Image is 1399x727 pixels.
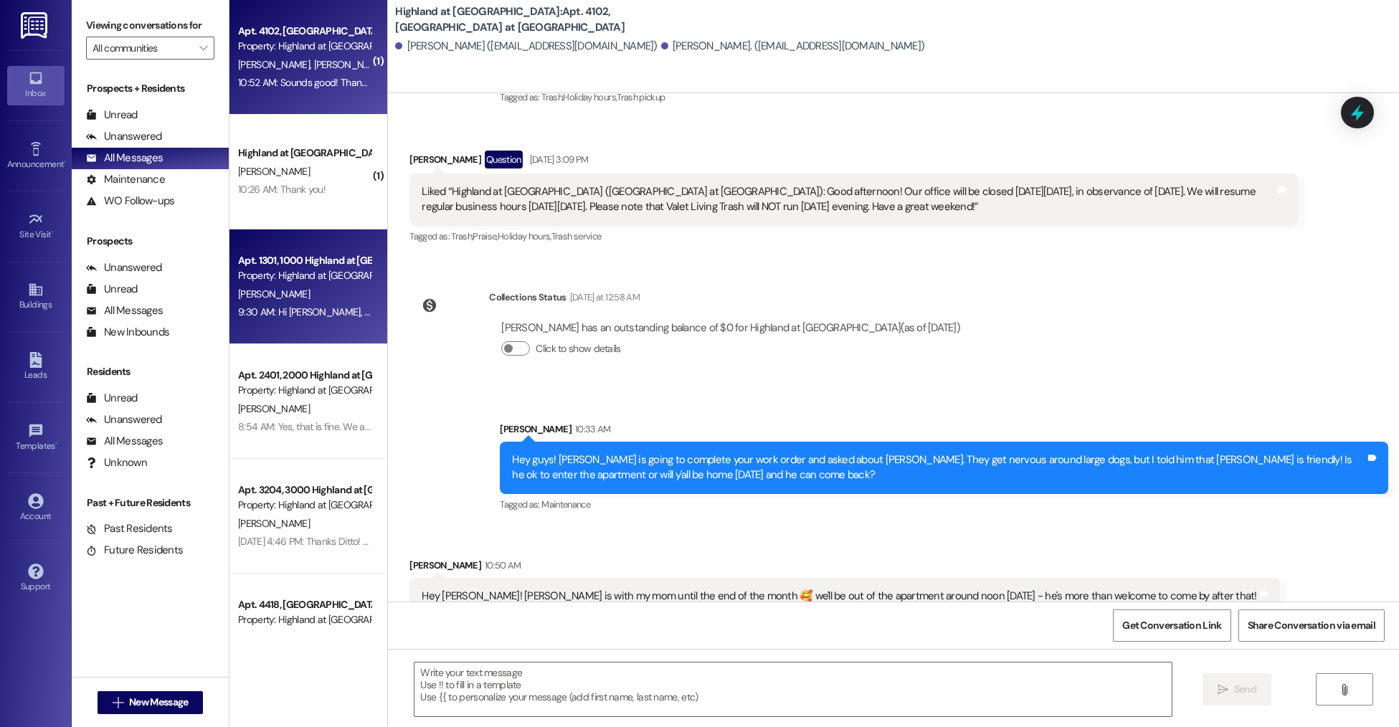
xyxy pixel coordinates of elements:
[238,253,371,268] div: Apt. 1301, 1000 Highland at [GEOGRAPHIC_DATA]
[661,39,925,54] div: [PERSON_NAME]. ([EMAIL_ADDRESS][DOMAIN_NAME])
[500,422,1388,442] div: [PERSON_NAME]
[500,87,1388,108] div: Tagged as:
[7,207,65,246] a: Site Visit •
[86,521,173,536] div: Past Residents
[72,495,229,510] div: Past + Future Residents
[395,4,682,35] b: Highland at [GEOGRAPHIC_DATA]: Apt. 4102, [GEOGRAPHIC_DATA] at [GEOGRAPHIC_DATA]
[551,230,602,242] span: Trash service
[86,391,138,406] div: Unread
[238,183,326,196] div: 10:26 AM: Thank you!
[238,58,314,71] span: [PERSON_NAME]
[238,146,371,161] div: Highland at [GEOGRAPHIC_DATA]
[238,383,371,398] div: Property: Highland at [GEOGRAPHIC_DATA]
[86,260,162,275] div: Unanswered
[238,612,371,627] div: Property: Highland at [GEOGRAPHIC_DATA]
[86,151,163,166] div: All Messages
[563,91,617,103] span: Holiday hours ,
[86,14,214,37] label: Viewing conversations for
[238,498,371,513] div: Property: Highland at [GEOGRAPHIC_DATA]
[7,489,65,528] a: Account
[489,290,566,305] div: Collections Status
[541,91,563,103] span: Trash ,
[238,368,371,383] div: Apt. 2401, 2000 Highland at [GEOGRAPHIC_DATA]
[98,691,204,714] button: New Message
[72,81,229,96] div: Prospects + Residents
[7,66,65,105] a: Inbox
[536,341,620,356] label: Click to show details
[7,348,65,386] a: Leads
[409,151,1298,174] div: [PERSON_NAME]
[617,91,665,103] span: Trash pickup
[86,434,163,449] div: All Messages
[129,695,188,710] span: New Message
[7,419,65,457] a: Templates •
[238,597,371,612] div: Apt. 4418, [GEOGRAPHIC_DATA] at [GEOGRAPHIC_DATA]
[1238,609,1385,642] button: Share Conversation via email
[64,157,66,167] span: •
[498,230,551,242] span: Holiday hours ,
[1218,684,1228,695] i: 
[113,697,123,708] i: 
[481,558,521,573] div: 10:50 AM
[7,559,65,598] a: Support
[238,39,371,54] div: Property: Highland at [GEOGRAPHIC_DATA]
[238,535,374,548] div: [DATE] 4:46 PM: Thanks Ditto! 🩷
[1234,682,1256,697] span: Send
[473,230,497,242] span: Praise ,
[238,402,310,415] span: [PERSON_NAME]
[238,483,371,498] div: Apt. 3204, 3000 Highland at [GEOGRAPHIC_DATA]
[238,268,371,283] div: Property: Highland at [GEOGRAPHIC_DATA]
[409,558,1279,578] div: [PERSON_NAME]
[86,129,162,144] div: Unanswered
[199,42,207,54] i: 
[238,517,310,530] span: [PERSON_NAME]
[238,305,589,318] div: 9:30 AM: Hi [PERSON_NAME], please let me know your thoughts on renewal. Thanks!
[526,152,589,167] div: [DATE] 3:09 PM
[238,420,435,433] div: 8:54 AM: Yes, that is fine. We are here until 5:30
[7,277,65,316] a: Buildings
[314,58,386,71] span: [PERSON_NAME]
[451,230,473,242] span: Trash ,
[86,172,165,187] div: Maintenance
[55,439,57,449] span: •
[86,303,163,318] div: All Messages
[238,288,310,300] span: [PERSON_NAME]
[86,194,174,209] div: WO Follow-ups
[566,290,640,305] div: [DATE] at 12:58 AM
[21,12,50,39] img: ResiDesk Logo
[72,234,229,249] div: Prospects
[238,165,310,178] span: [PERSON_NAME]
[86,412,162,427] div: Unanswered
[86,282,138,297] div: Unread
[1122,618,1221,633] span: Get Conversation Link
[485,151,523,168] div: Question
[1248,618,1375,633] span: Share Conversation via email
[1203,673,1272,705] button: Send
[409,226,1298,247] div: Tagged as:
[86,325,169,340] div: New Inbounds
[86,543,183,558] div: Future Residents
[238,24,371,39] div: Apt. 4102, [GEOGRAPHIC_DATA] at [GEOGRAPHIC_DATA]
[72,364,229,379] div: Residents
[501,320,960,336] div: [PERSON_NAME] has an outstanding balance of $0 for Highland at [GEOGRAPHIC_DATA] (as of [DATE])
[1339,684,1350,695] i: 
[86,108,138,123] div: Unread
[500,494,1388,515] div: Tagged as:
[512,452,1365,483] div: Hey guys! [PERSON_NAME] is going to complete your work order and asked about [PERSON_NAME]. They ...
[395,39,657,54] div: [PERSON_NAME] ([EMAIL_ADDRESS][DOMAIN_NAME])
[86,455,147,470] div: Unknown
[52,227,54,237] span: •
[572,422,611,437] div: 10:33 AM
[93,37,191,60] input: All communities
[422,184,1275,215] div: Liked “Highland at [GEOGRAPHIC_DATA] ([GEOGRAPHIC_DATA] at [GEOGRAPHIC_DATA]): Good afternoon! Ou...
[238,76,468,89] div: 10:52 AM: Sounds good! Thank you for letting me know!
[541,498,590,510] span: Maintenance
[1113,609,1230,642] button: Get Conversation Link
[422,589,1256,604] div: Hey [PERSON_NAME]! [PERSON_NAME] is with my mom until the end of the month 🥰 we'll be out of the ...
